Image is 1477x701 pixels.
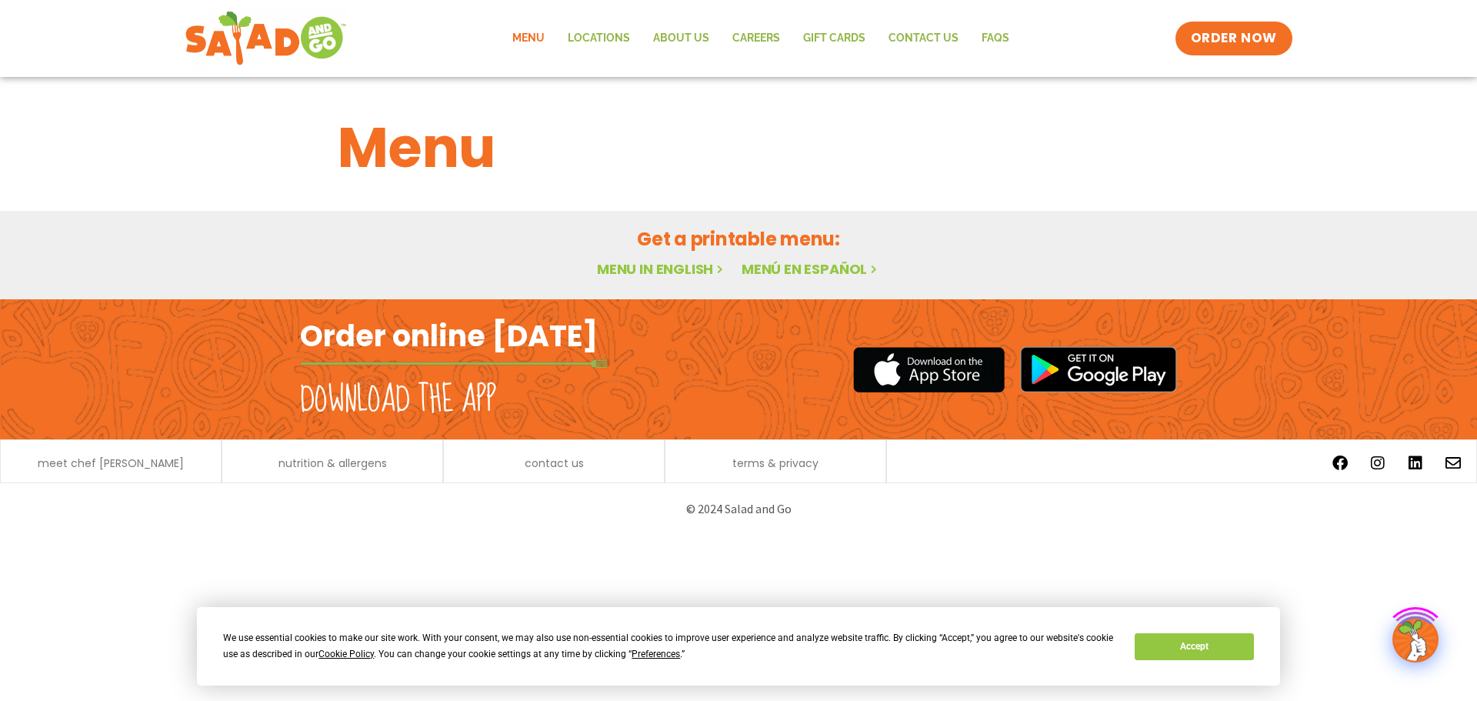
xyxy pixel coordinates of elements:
a: FAQs [970,21,1021,56]
a: Contact Us [877,21,970,56]
nav: Menu [501,21,1021,56]
span: Preferences [632,649,680,659]
span: Cookie Policy [318,649,374,659]
img: appstore [853,345,1005,395]
a: Menú en español [742,259,880,279]
h2: Get a printable menu: [338,225,1139,252]
div: Cookie Consent Prompt [197,607,1280,686]
img: google_play [1020,346,1177,392]
img: new-SAG-logo-768×292 [185,8,347,69]
span: ORDER NOW [1191,29,1277,48]
a: ORDER NOW [1175,22,1292,55]
img: fork [300,359,608,368]
a: Menu [501,21,556,56]
a: terms & privacy [732,458,819,469]
a: Menu in English [597,259,726,279]
a: Locations [556,21,642,56]
h2: Order online [DATE] [300,317,598,355]
a: GIFT CARDS [792,21,877,56]
a: contact us [525,458,584,469]
h1: Menu [338,106,1139,189]
a: meet chef [PERSON_NAME] [38,458,184,469]
a: nutrition & allergens [278,458,387,469]
div: We use essential cookies to make our site work. With your consent, we may also use non-essential ... [223,630,1116,663]
h2: Download the app [300,379,496,422]
p: © 2024 Salad and Go [308,499,1169,519]
a: About Us [642,21,721,56]
button: Accept [1135,633,1253,660]
a: Careers [721,21,792,56]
